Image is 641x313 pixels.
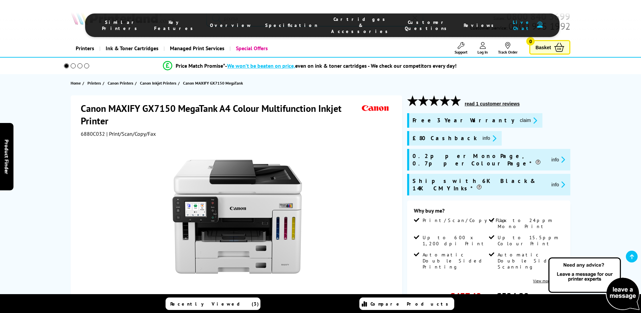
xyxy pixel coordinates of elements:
[71,80,82,87] a: Home
[227,62,295,69] span: We won’t be beaten on price,
[547,256,641,312] img: Open Live Chat window
[413,177,546,192] span: Ships with 6K Black & 14K CMY Inks*
[3,139,10,174] span: Product Finder
[370,301,452,307] span: Compare Products
[265,22,318,28] span: Specification
[496,290,529,303] span: £524.90
[455,42,467,55] a: Support
[225,62,457,69] div: - even on ink & toner cartridges - We check our competitors every day!
[164,40,229,57] a: Managed Print Services
[405,19,450,31] span: Customer Questions
[99,40,164,57] a: Ink & Toner Cartridges
[71,40,99,57] a: Printers
[108,80,133,87] span: Canon Printers
[81,102,360,127] h1: Canon MAXIFY GX7150 MegaTank A4 Colour Multifunction Inkjet Printer
[71,80,81,87] span: Home
[414,207,564,217] div: Why buy me?
[359,298,454,310] a: Compare Products
[526,37,535,45] span: 0
[549,156,567,163] button: promo-description
[477,50,488,55] span: Log In
[176,62,225,69] span: Price Match Promise*
[106,40,158,57] span: Ink & Toner Cartridges
[166,298,260,310] a: Recently Viewed (3)
[423,234,487,247] span: Up to 600 x 1,200 dpi Print
[498,252,562,270] span: Automatic Double Sided Scanning
[498,217,562,229] span: Up to 24ppm Mono Print
[498,234,562,247] span: Up to 15.5ppm Colour Print
[154,19,197,31] span: Key Features
[183,81,243,86] span: Canon MAXIFY GX7150 MegaTank
[108,80,135,87] a: Canon Printers
[450,290,481,303] span: £437.42
[423,252,487,270] span: Automatic Double Sided Printing
[87,80,101,87] span: Printers
[171,151,303,283] img: Canon MAXIFY GX7150 MegaTank
[464,22,497,28] span: Reviews
[535,43,551,52] span: Basket
[331,16,391,34] span: Cartridges & Accessories
[511,19,534,31] span: Live Chat
[463,101,522,107] button: read 1 customer reviews
[210,22,252,28] span: Overview
[55,60,565,72] li: modal_Promise
[518,117,539,124] button: promo-description
[140,80,176,87] span: Canon Inkjet Printers
[102,19,141,31] span: Similar Printers
[455,50,467,55] span: Support
[477,42,488,55] a: Log In
[413,134,477,142] span: £80 Cashback
[537,22,543,28] img: user-headset-duotone.svg
[413,117,514,124] span: Free 3 Year Warranty
[529,40,570,55] a: Basket 0
[81,130,105,137] span: 6880C032
[533,278,564,283] a: View more details
[480,134,498,142] button: promo-description
[106,130,156,137] span: | Print/Scan/Copy/Fax
[229,40,273,57] a: Special Offers
[170,301,259,307] span: Recently Viewed (3)
[140,80,178,87] a: Canon Inkjet Printers
[413,152,546,167] span: 0.2p per Mono Page, 0.7p per Colour Page*
[549,181,567,188] button: promo-description
[87,80,103,87] a: Printers
[498,42,518,55] a: Track Order
[360,102,391,115] img: Canon
[423,217,509,223] span: Print/Scan/Copy/Fax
